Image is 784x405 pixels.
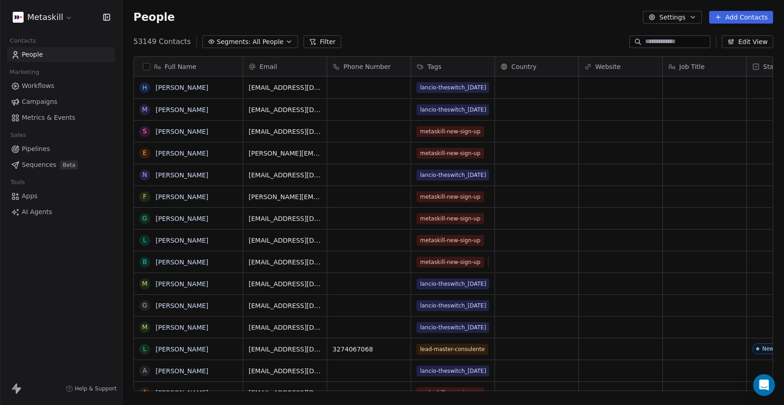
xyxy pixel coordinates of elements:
[249,258,321,267] span: [EMAIL_ADDRESS][DOMAIN_NAME]
[643,11,701,24] button: Settings
[7,205,115,220] a: AI Agents
[416,191,484,202] span: metaskill-new-sign-up
[22,97,57,107] span: Campaigns
[22,113,75,122] span: Metrics & Events
[156,215,208,222] a: [PERSON_NAME]
[143,235,147,245] div: L
[156,171,208,179] a: [PERSON_NAME]
[142,257,147,267] div: B
[22,81,54,91] span: Workflows
[304,35,341,48] button: Filter
[249,192,321,201] span: [PERSON_NAME][EMAIL_ADDRESS][DOMAIN_NAME]
[156,389,208,396] a: [PERSON_NAME]
[249,171,321,180] span: [EMAIL_ADDRESS][DOMAIN_NAME]
[722,35,773,48] button: Edit View
[7,142,115,156] a: Pipelines
[6,65,43,79] span: Marketing
[249,323,321,332] span: [EMAIL_ADDRESS][DOMAIN_NAME]
[75,385,117,392] span: Help & Support
[142,388,147,397] div: A
[763,62,784,71] span: Status
[249,279,321,288] span: [EMAIL_ADDRESS][DOMAIN_NAME]
[165,62,196,71] span: Full Name
[416,366,489,376] span: lancio-theswitch_[DATE]
[143,192,147,201] div: F
[495,57,578,76] div: Country
[249,345,321,354] span: [EMAIL_ADDRESS][DOMAIN_NAME]
[22,50,43,59] span: People
[249,105,321,114] span: [EMAIL_ADDRESS][DOMAIN_NAME]
[156,106,208,113] a: [PERSON_NAME]
[333,345,405,354] span: 3274067068
[133,10,175,24] span: People
[579,57,662,76] div: Website
[416,344,488,355] span: lead-master-consulente
[243,57,327,76] div: Email
[142,279,147,288] div: M
[156,259,208,266] a: [PERSON_NAME]
[66,385,117,392] a: Help & Support
[143,148,147,158] div: E
[134,77,243,391] div: grid
[60,161,78,170] span: Beta
[143,127,147,136] div: S
[416,322,489,333] span: lancio-theswitch_[DATE]
[416,148,484,159] span: metaskill-new-sign-up
[156,367,208,375] a: [PERSON_NAME]
[416,300,489,311] span: lancio-theswitch_[DATE]
[416,387,484,398] span: metaskill-new-sign-up
[416,82,489,93] span: lancio-theswitch_[DATE]
[416,235,484,246] span: metaskill-new-sign-up
[427,62,441,71] span: Tags
[7,47,115,62] a: People
[7,110,115,125] a: Metrics & Events
[156,280,208,288] a: [PERSON_NAME]
[11,10,74,25] button: Metaskill
[679,62,705,71] span: Job Title
[6,176,29,189] span: Tools
[249,301,321,310] span: [EMAIL_ADDRESS][DOMAIN_NAME]
[142,105,147,114] div: M
[7,94,115,109] a: Campaigns
[249,236,321,245] span: [EMAIL_ADDRESS][DOMAIN_NAME]
[327,57,411,76] div: Phone Number
[143,344,147,354] div: L
[142,170,147,180] div: N
[663,57,746,76] div: Job Title
[27,11,63,23] span: Metaskill
[416,104,489,115] span: lancio-theswitch_[DATE]
[22,144,50,154] span: Pipelines
[343,62,391,71] span: Phone Number
[511,62,537,71] span: Country
[416,278,489,289] span: lancio-theswitch_[DATE]
[249,149,321,158] span: [PERSON_NAME][EMAIL_ADDRESS][PERSON_NAME][DOMAIN_NAME]
[217,37,251,47] span: Segments:
[249,388,321,397] span: [EMAIL_ADDRESS][DOMAIN_NAME]
[142,366,147,376] div: A
[142,322,147,332] div: M
[22,160,56,170] span: Sequences
[156,128,208,135] a: [PERSON_NAME]
[416,170,489,181] span: lancio-theswitch_[DATE]
[595,62,621,71] span: Website
[156,193,208,200] a: [PERSON_NAME]
[249,127,321,136] span: [EMAIL_ADDRESS][DOMAIN_NAME]
[22,191,38,201] span: Apps
[156,150,208,157] a: [PERSON_NAME]
[156,346,208,353] a: [PERSON_NAME]
[253,37,284,47] span: All People
[6,128,30,142] span: Sales
[22,207,52,217] span: AI Agents
[260,62,277,71] span: Email
[416,257,484,268] span: metaskill-new-sign-up
[133,36,191,47] span: 53149 Contacts
[488,257,550,268] span: account-cancelation
[134,57,243,76] div: Full Name
[416,213,484,224] span: metaskill-new-sign-up
[416,126,484,137] span: metaskill-new-sign-up
[411,57,495,76] div: Tags
[709,11,773,24] button: Add Contacts
[249,214,321,223] span: [EMAIL_ADDRESS][DOMAIN_NAME]
[142,301,147,310] div: G
[249,83,321,92] span: [EMAIL_ADDRESS][DOMAIN_NAME]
